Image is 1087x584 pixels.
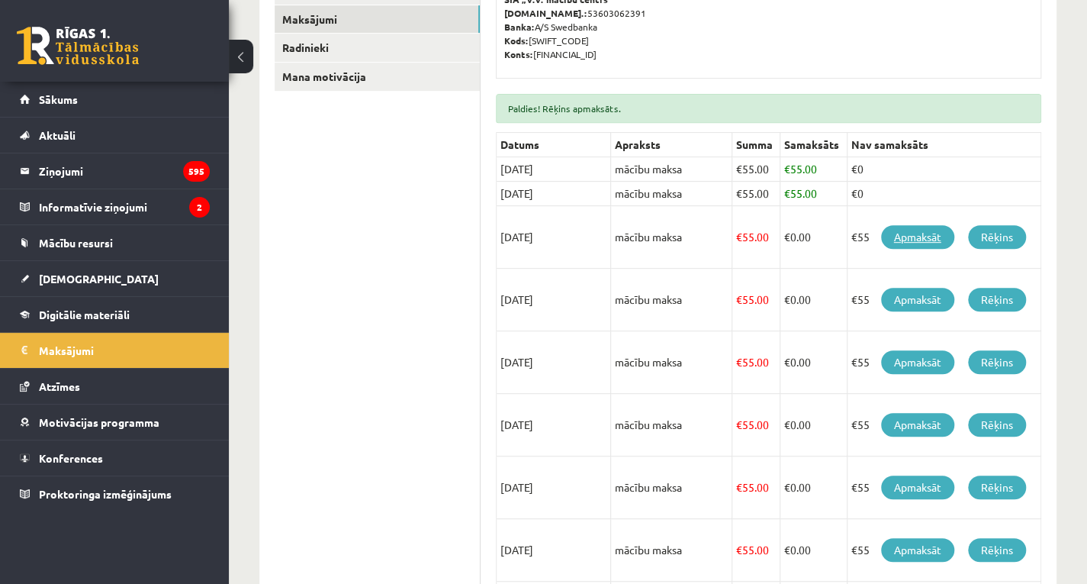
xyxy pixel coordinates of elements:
[736,480,742,494] span: €
[780,519,847,582] td: 0.00
[881,476,954,499] a: Apmaksāt
[183,161,210,182] i: 595
[736,292,742,306] span: €
[611,457,732,519] td: mācību maksa
[847,457,1040,519] td: €55
[20,369,210,404] a: Atzīmes
[847,331,1040,394] td: €55
[496,94,1041,123] div: Paldies! Rēķins apmaksāts.
[847,519,1040,582] td: €55
[504,21,535,33] b: Banka:
[780,331,847,394] td: 0.00
[39,451,103,465] span: Konferences
[784,418,790,431] span: €
[784,230,790,244] span: €
[784,292,790,306] span: €
[20,225,210,260] a: Mācību resursi
[39,308,130,321] span: Digitālie materiāli
[847,269,1040,331] td: €55
[780,394,847,457] td: 0.00
[732,206,780,269] td: 55.00
[968,413,1026,437] a: Rēķins
[497,206,611,269] td: [DATE]
[611,206,732,269] td: mācību maksa
[847,133,1040,157] th: Nav samaksāts
[736,355,742,369] span: €
[736,186,742,200] span: €
[780,157,847,182] td: 55.00
[189,197,210,218] i: 2
[736,418,742,431] span: €
[497,394,611,457] td: [DATE]
[275,5,480,34] a: Maksājumi
[732,519,780,582] td: 55.00
[611,394,732,457] td: mācību maksa
[497,133,611,157] th: Datums
[968,538,1026,562] a: Rēķins
[17,27,139,65] a: Rīgas 1. Tālmācības vidusskola
[20,82,210,117] a: Sākums
[780,182,847,206] td: 55.00
[504,34,529,47] b: Kods:
[39,189,210,224] legend: Informatīvie ziņojumi
[497,182,611,206] td: [DATE]
[20,189,210,224] a: Informatīvie ziņojumi2
[732,394,780,457] td: 55.00
[20,405,210,440] a: Motivācijas programma
[20,440,210,476] a: Konferences
[611,182,732,206] td: mācību maksa
[39,333,210,368] legend: Maksājumi
[497,457,611,519] td: [DATE]
[736,162,742,176] span: €
[732,331,780,394] td: 55.00
[881,350,954,374] a: Apmaksāt
[497,269,611,331] td: [DATE]
[39,153,210,189] legend: Ziņojumi
[847,206,1040,269] td: €55
[780,133,847,157] th: Samaksāts
[780,206,847,269] td: 0.00
[611,157,732,182] td: mācību maksa
[881,225,954,249] a: Apmaksāt
[784,480,790,494] span: €
[20,118,210,153] a: Aktuāli
[732,457,780,519] td: 55.00
[497,157,611,182] td: [DATE]
[39,92,78,106] span: Sākums
[968,476,1026,499] a: Rēķins
[275,63,480,91] a: Mana motivācija
[39,272,159,286] span: [DEMOGRAPHIC_DATA]
[20,153,210,189] a: Ziņojumi595
[968,225,1026,249] a: Rēķins
[847,394,1040,457] td: €55
[780,269,847,331] td: 0.00
[732,133,780,157] th: Summa
[39,379,80,393] span: Atzīmes
[847,182,1040,206] td: €0
[497,331,611,394] td: [DATE]
[736,230,742,244] span: €
[784,186,790,200] span: €
[881,288,954,311] a: Apmaksāt
[20,297,210,332] a: Digitālie materiāli
[732,269,780,331] td: 55.00
[968,350,1026,374] a: Rēķins
[275,34,480,62] a: Radinieki
[847,157,1040,182] td: €0
[968,288,1026,311] a: Rēķins
[20,333,210,368] a: Maksājumi
[611,269,732,331] td: mācību maksa
[732,157,780,182] td: 55.00
[39,128,76,142] span: Aktuāli
[20,476,210,511] a: Proktoringa izmēģinājums
[20,261,210,296] a: [DEMOGRAPHIC_DATA]
[611,331,732,394] td: mācību maksa
[611,133,732,157] th: Apraksts
[504,7,587,19] b: [DOMAIN_NAME].:
[784,543,790,557] span: €
[732,182,780,206] td: 55.00
[504,48,533,60] b: Konts:
[39,487,172,501] span: Proktoringa izmēģinājums
[611,519,732,582] td: mācību maksa
[881,413,954,437] a: Apmaksāt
